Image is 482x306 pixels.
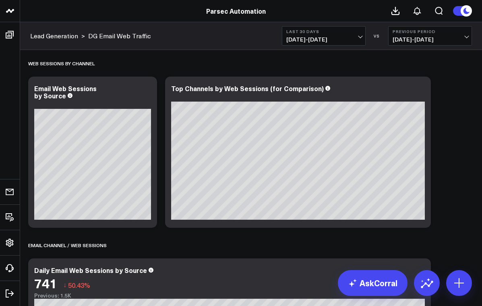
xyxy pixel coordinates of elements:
[388,26,472,46] button: Previous Period[DATE]-[DATE]
[282,26,366,46] button: Last 30 Days[DATE]-[DATE]
[63,280,66,290] span: ↓
[30,31,85,40] div: >
[34,266,147,275] div: Daily Email Web Sessions by Source
[34,84,97,100] div: Email Web Sessions by Source
[28,236,107,254] div: EMAIL CHANNEL / WEB SESSIONS
[34,292,425,299] div: Previous: 1.5K
[34,276,57,290] div: 741
[338,270,408,296] a: AskCorral
[88,31,151,40] a: DG Email Web Traffic
[393,36,468,43] span: [DATE] - [DATE]
[286,29,361,34] b: Last 30 Days
[206,6,266,15] a: Parsec Automation
[286,36,361,43] span: [DATE] - [DATE]
[30,31,78,40] a: Lead Generation
[370,33,384,38] div: VS
[68,281,90,289] span: 50.43%
[171,84,324,93] div: Top Channels by Web Sessions (for Comparison)
[28,54,95,73] div: WEB SESSIONS BY CHANNEL
[393,29,468,34] b: Previous Period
